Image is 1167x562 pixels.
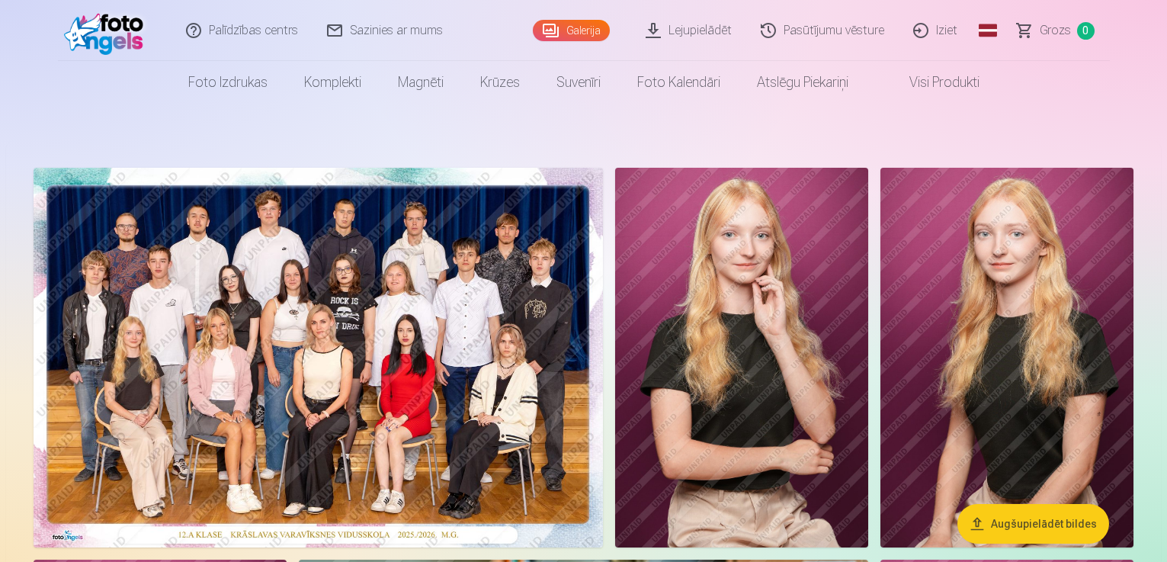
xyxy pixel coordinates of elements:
a: Visi produkti [867,61,998,104]
a: Magnēti [380,61,462,104]
span: Grozs [1040,21,1071,40]
img: /fa1 [64,6,152,55]
a: Foto kalendāri [619,61,739,104]
a: Atslēgu piekariņi [739,61,867,104]
a: Foto izdrukas [170,61,286,104]
a: Galerija [533,20,610,41]
a: Komplekti [286,61,380,104]
button: Augšupielādēt bildes [957,504,1109,544]
a: Suvenīri [538,61,619,104]
a: Krūzes [462,61,538,104]
span: 0 [1077,22,1095,40]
